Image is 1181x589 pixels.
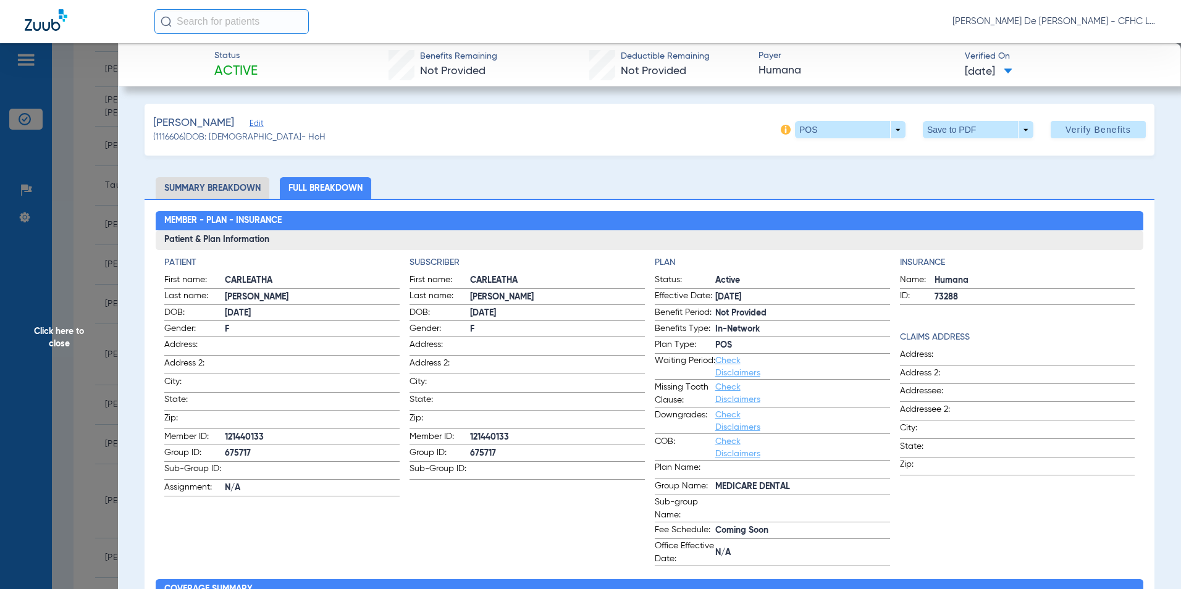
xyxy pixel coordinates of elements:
span: Verified On [965,50,1161,63]
span: CARLEATHA [470,274,645,287]
span: Office Effective Date: [655,540,715,566]
span: Member ID: [410,430,470,445]
span: Member ID: [164,430,225,445]
span: Plan Name: [655,461,715,478]
span: First name: [164,274,225,288]
span: Downgrades: [655,409,715,433]
span: Addressee: [900,385,960,401]
span: Status [214,49,258,62]
span: Addressee 2: [900,403,960,420]
span: [PERSON_NAME] [153,115,234,131]
span: DOB: [410,306,470,321]
span: State: [164,393,225,410]
input: Search for patients [154,9,309,34]
span: Waiting Period: [655,354,715,379]
span: CARLEATHA [225,274,400,287]
iframe: Chat Widget [1119,530,1181,589]
span: 73288 [935,291,1135,304]
span: Address: [164,338,225,355]
h4: Subscriber [410,256,645,269]
app-breakdown-title: Patient [164,256,400,269]
span: Status: [655,274,715,288]
a: Check Disclaimers [715,383,760,404]
span: Benefits Type: [655,322,715,337]
span: State: [410,393,470,410]
span: Address 2: [900,367,960,383]
span: Last name: [164,290,225,304]
span: [DATE] [715,291,890,304]
span: Payer [759,49,954,62]
span: Assignment: [164,481,225,496]
span: Not Provided [420,65,485,77]
span: Benefit Period: [655,306,715,321]
span: Address: [410,338,470,355]
span: [PERSON_NAME] De [PERSON_NAME] - CFHC Lake Wales Dental [952,15,1156,28]
span: 121440133 [225,431,400,444]
span: COB: [655,435,715,460]
a: Check Disclaimers [715,411,760,432]
img: Zuub Logo [25,9,67,31]
span: Active [715,274,890,287]
span: Plan Type: [655,338,715,353]
h3: Patient & Plan Information [156,230,1144,250]
h2: Member - Plan - Insurance [156,211,1144,231]
span: F [470,323,645,336]
span: POS [715,339,890,352]
span: Group Name: [655,480,715,495]
span: Effective Date: [655,290,715,304]
span: State: [900,440,960,457]
h4: Plan [655,256,890,269]
span: [DATE] [225,307,400,320]
span: Active [214,63,258,80]
span: N/A [715,546,890,559]
span: Benefits Remaining [420,50,497,63]
h4: Claims Address [900,331,1135,344]
span: Zip: [900,458,960,475]
a: Check Disclaimers [715,437,760,458]
span: Zip: [164,412,225,428]
span: Last name: [410,290,470,304]
span: Address 2: [410,357,470,374]
h4: Insurance [900,256,1135,269]
span: Address: [900,348,960,365]
span: N/A [225,482,400,495]
span: DOB: [164,306,225,321]
span: [PERSON_NAME] [225,291,400,304]
span: Sub-Group ID: [164,462,225,479]
span: City: [164,375,225,392]
span: ID: [900,290,935,304]
span: Coming Soon [715,524,890,537]
span: [DATE] [965,64,1012,80]
span: First name: [410,274,470,288]
span: [DATE] [470,307,645,320]
span: Verify Benefits [1065,125,1131,135]
span: 675717 [470,447,645,460]
span: Missing Tooth Clause: [655,381,715,407]
span: Sub-group Name: [655,496,715,522]
span: Fee Schedule: [655,524,715,538]
span: Address 2: [164,357,225,374]
span: Deductible Remaining [621,50,710,63]
span: 675717 [225,447,400,460]
li: Summary Breakdown [156,177,269,199]
span: City: [410,375,470,392]
span: [PERSON_NAME] [470,291,645,304]
span: Edit [250,119,261,131]
span: Group ID: [164,446,225,461]
button: Verify Benefits [1051,121,1146,138]
span: Humana [759,63,954,78]
img: info-icon [781,125,791,135]
span: Gender: [164,322,225,337]
span: Not Provided [621,65,686,77]
span: Sub-Group ID: [410,462,470,479]
span: City: [900,422,960,438]
span: Humana [935,274,1135,287]
button: Save to PDF [923,121,1033,138]
img: Search Icon [161,16,172,27]
a: Check Disclaimers [715,356,760,377]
